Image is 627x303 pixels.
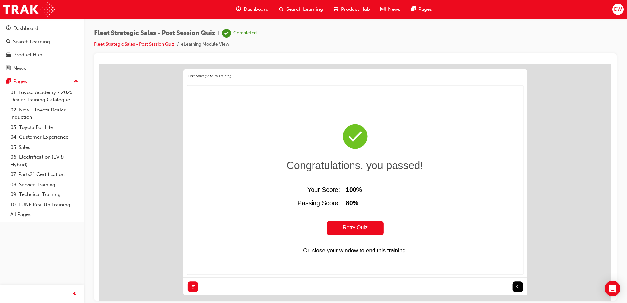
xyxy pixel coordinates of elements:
[218,30,219,37] span: |
[181,41,229,48] li: eLearning Module View
[13,78,27,85] div: Pages
[3,36,81,48] a: Search Learning
[6,26,11,31] span: guage-icon
[274,3,328,16] a: search-iconSearch Learning
[8,152,81,170] a: 06. Electrification (EV & Hybrid)
[605,281,620,296] div: Open Intercom Messenger
[418,6,432,13] span: Pages
[3,75,81,88] button: Pages
[13,25,38,32] div: Dashboard
[208,122,241,129] span: Your Score:
[375,3,406,16] a: news-iconNews
[233,30,257,36] div: Completed
[3,22,81,34] a: Dashboard
[94,30,215,37] span: Fleet Strategic Sales - Post Session Quiz
[3,21,81,75] button: DashboardSearch LearningProduct HubNews
[406,3,437,16] a: pages-iconPages
[8,88,81,105] a: 01. Toyota Academy - 2025 Dealer Training Catalogue
[3,49,81,61] a: Product Hub
[6,39,10,45] span: search-icon
[198,136,241,143] span: Passing Score:
[6,52,11,58] span: car-icon
[187,95,324,107] span: Congratulations, you passed!
[8,180,81,190] a: 08. Service Training
[614,6,622,13] span: DW
[246,136,259,143] span: 80%
[6,66,11,71] span: news-icon
[204,183,308,189] span: Or, close your window to end this training.
[8,190,81,200] a: 09. Technical Training
[334,5,338,13] span: car-icon
[88,9,132,14] div: Fleet Strategic Sales Training
[6,79,11,85] span: pages-icon
[411,5,416,13] span: pages-icon
[236,5,241,13] span: guage-icon
[3,62,81,74] a: News
[8,210,81,220] a: All Pages
[3,2,55,17] img: Trak
[231,3,274,16] a: guage-iconDashboard
[246,122,262,129] span: 100%
[341,6,370,13] span: Product Hub
[72,290,77,298] span: prev-icon
[244,6,269,13] span: Dashboard
[222,29,231,38] span: learningRecordVerb_COMPLETE-icon
[13,38,50,46] div: Search Learning
[8,170,81,180] a: 07. Parts21 Certification
[8,142,81,152] a: 05. Sales
[380,5,385,13] span: news-icon
[388,6,400,13] span: News
[286,6,323,13] span: Search Learning
[8,132,81,142] a: 04. Customer Experience
[8,200,81,210] a: 10. TUNE Rev-Up Training
[612,4,624,15] button: DW
[74,77,78,86] span: up-icon
[13,51,42,59] div: Product Hub
[13,65,26,72] div: News
[243,160,268,166] span: Retry Quiz
[8,122,81,132] a: 03. Toyota For Life
[328,3,375,16] a: car-iconProduct Hub
[279,5,284,13] span: search-icon
[94,41,174,47] a: Fleet Strategic Sales - Post Session Quiz
[8,105,81,122] a: 02. New - Toyota Dealer Induction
